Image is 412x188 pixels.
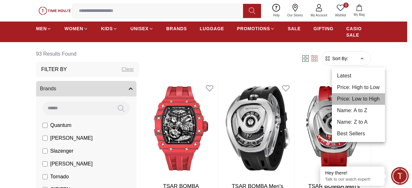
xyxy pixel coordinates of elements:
li: Price: Low to High [332,93,385,105]
li: Price: High to Low [332,82,385,93]
p: Talk to our watch expert! [325,177,380,182]
div: Chat Widget [391,167,409,185]
li: Best Sellers [332,128,385,139]
div: Hey there! [325,170,380,176]
li: Name: A to Z [332,105,385,116]
li: Name: Z to A [332,116,385,128]
li: Latest [332,70,385,82]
